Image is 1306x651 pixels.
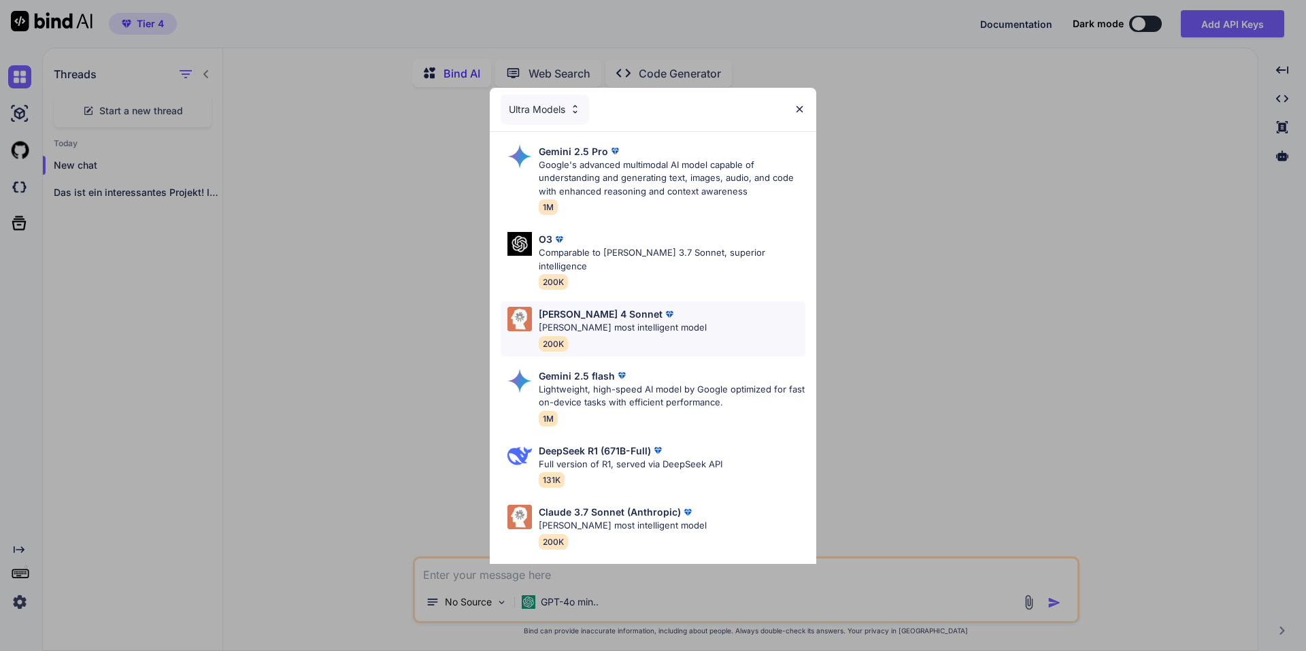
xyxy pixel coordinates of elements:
p: O3 [539,232,552,246]
span: 200K [539,274,568,290]
span: 131K [539,472,565,488]
img: premium [615,369,629,382]
p: [PERSON_NAME] most intelligent model [539,519,707,533]
p: Lightweight, high-speed AI model by Google optimized for fast on-device tasks with efficient perf... [539,383,805,410]
p: DeepSeek R1 (671B-Full) [539,444,651,458]
img: premium [651,444,665,457]
img: Pick Models [569,103,581,115]
p: [PERSON_NAME] most intelligent model [539,321,707,335]
span: 1M [539,411,558,427]
img: Pick Models [507,505,532,529]
img: premium [663,307,676,321]
span: 200K [539,336,568,352]
div: Ultra Models [501,95,589,124]
img: Pick Models [507,307,532,331]
p: Google's advanced multimodal AI model capable of understanding and generating text, images, audio... [539,158,805,199]
img: premium [681,505,694,519]
img: Pick Models [507,232,532,256]
img: Pick Models [507,369,532,393]
img: Pick Models [507,144,532,169]
img: close [794,103,805,115]
img: Pick Models [507,444,532,468]
p: Claude 3.7 Sonnet (Anthropic) [539,505,681,519]
p: Full version of R1, served via DeepSeek API [539,458,722,471]
img: premium [552,233,566,246]
p: Comparable to [PERSON_NAME] 3.7 Sonnet, superior intelligence [539,246,805,273]
img: premium [608,144,622,158]
span: 1M [539,199,558,215]
p: [PERSON_NAME] 4 Sonnet [539,307,663,321]
p: Gemini 2.5 Pro [539,144,608,158]
p: Gemini 2.5 flash [539,369,615,383]
span: 200K [539,534,568,550]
